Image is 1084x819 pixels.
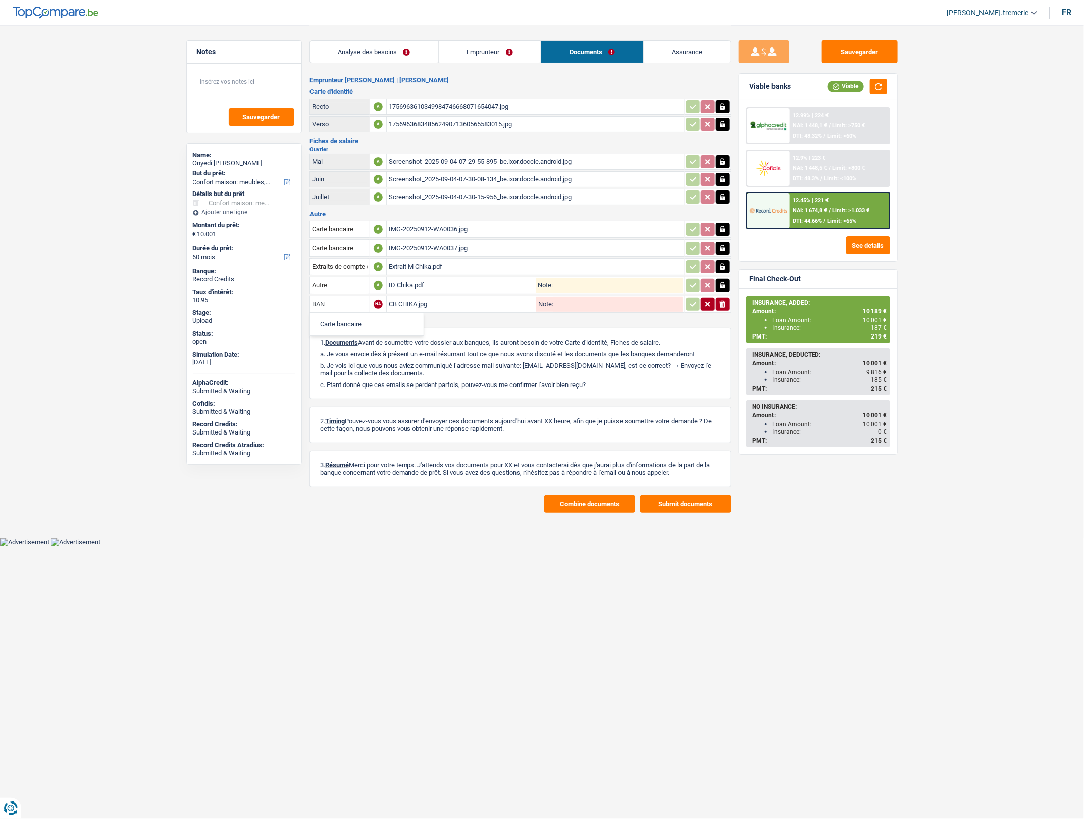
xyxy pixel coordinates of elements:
label: Montant du prêt: [193,221,293,229]
div: A [374,244,383,253]
span: 10 001 € [863,360,887,367]
div: Loan Amount: [772,317,887,324]
div: Insurance: [772,376,887,383]
span: Limit: <65% [827,218,856,224]
div: NA [374,300,383,309]
span: [PERSON_NAME].tremerie [947,9,1028,17]
span: Timing [325,417,345,425]
div: Stage: [193,309,295,317]
div: fr [1062,8,1071,17]
span: / [820,175,822,182]
div: A [374,102,383,111]
label: Note: [536,301,553,307]
span: 0 € [879,428,887,436]
a: Emprunteur [439,41,541,63]
div: A [374,225,383,234]
span: 9 816 € [867,369,887,376]
div: Screenshot_2025-09-04-07-30-15-956_be.ixor.doccle.android.jpg [389,189,683,205]
span: Limit: <100% [824,175,856,182]
span: DTI: 48.32% [793,133,822,139]
div: Banque: [193,267,295,275]
label: But du prêt: [193,169,293,177]
div: Amount: [752,308,887,315]
div: PMT: [752,437,887,444]
span: NAI: 1 448,1 € [793,122,827,129]
div: INSURANCE, DEDUCTED: [752,351,887,358]
div: Verso [312,120,368,128]
div: Insurance: [772,324,887,331]
button: Combine documents [544,495,635,513]
div: Mai [312,158,368,165]
img: Record Credits [750,201,787,220]
a: Assurance [644,41,731,63]
div: Amount: [752,360,887,367]
span: Limit: >1.033 € [832,207,869,214]
div: ID Chika.pdf [389,278,536,293]
h2: Emprunteur [PERSON_NAME] | [PERSON_NAME] [309,76,731,84]
div: Simulation Date: [193,351,295,359]
div: [DATE] [193,358,295,366]
div: Submitted & Waiting [193,449,295,457]
div: open [193,338,295,346]
button: Submit documents [640,495,731,513]
span: NAI: 1 448,5 € [793,165,827,171]
div: 12.45% | 221 € [793,197,829,204]
div: Upload [193,317,295,325]
div: Final Check-Out [749,275,801,283]
div: PMT: [752,385,887,392]
div: CB CHIKA.jpg [389,297,534,312]
label: Durée du prêt: [193,244,293,252]
span: / [823,133,825,139]
div: A [374,281,383,290]
div: Record Credits: [193,420,295,428]
h2: Ouvrier [309,147,731,152]
span: 10 001 € [863,421,887,428]
div: Ajouter une ligne [193,209,295,216]
div: A [374,262,383,271]
div: Cofidis: [193,400,295,408]
span: DTI: 48.3% [793,175,819,182]
div: Loan Amount: [772,369,887,376]
span: 10 189 € [863,308,887,315]
img: TopCompare Logo [13,7,98,19]
div: 12.9% | 223 € [793,155,825,161]
span: DTI: 44.66% [793,218,822,224]
div: Détails but du prêt [193,190,295,198]
div: A [374,175,383,184]
span: 10 001 € [863,412,887,419]
img: Cofidis [750,159,787,177]
span: / [823,218,825,224]
div: Record Credits [193,275,295,283]
span: 185 € [871,376,887,383]
div: Screenshot_2025-09-04-07-29-55-895_be.ixor.doccle.android.jpg [389,154,683,169]
div: Extrait M Chika.pdf [389,259,683,274]
h3: Carte d'identité [309,88,731,95]
p: 2. Pouvez-vous vous assurer d'envoyer ces documents aujourd'hui avant XX heure, afin que je puiss... [320,417,720,432]
div: 1756963610349984746668071654047.jpg [389,99,683,114]
button: Sauvegarder [822,40,898,63]
div: Amount: [752,412,887,419]
a: Analyse des besoins [310,41,438,63]
div: Loan Amount: [772,421,887,428]
span: 219 € [871,333,887,340]
label: Note: [536,282,553,288]
div: IMG-20250912-WA0036.jpg [389,222,683,237]
span: Limit: >750 € [832,122,865,129]
div: A [374,120,383,129]
div: Viable [828,81,864,92]
div: Name: [193,151,295,159]
p: b. Je vois ici que vous nous aviez communiqué l’adresse mail suivante: [EMAIL_ADDRESS][DOMAIN_NA... [320,362,720,377]
button: See details [846,236,890,254]
span: Limit: >800 € [832,165,865,171]
div: Taux d'intérêt: [193,288,295,296]
p: 3. Merci pour votre temps. J'attends vos documents pour XX et vous contacterai dès que j'aurai p... [320,461,720,476]
span: / [829,207,831,214]
div: Juin [312,175,368,183]
span: Limit: <60% [827,133,856,139]
div: Record Credits Atradius: [193,441,295,449]
h3: Fiches de salaire [309,138,731,144]
span: 215 € [871,437,887,444]
div: 12.99% | 224 € [793,112,829,119]
span: Sauvegarder [243,114,280,120]
p: a. Je vous envoie dès à présent un e-mail résumant tout ce que nous avons discuté et les doc... [320,350,720,358]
